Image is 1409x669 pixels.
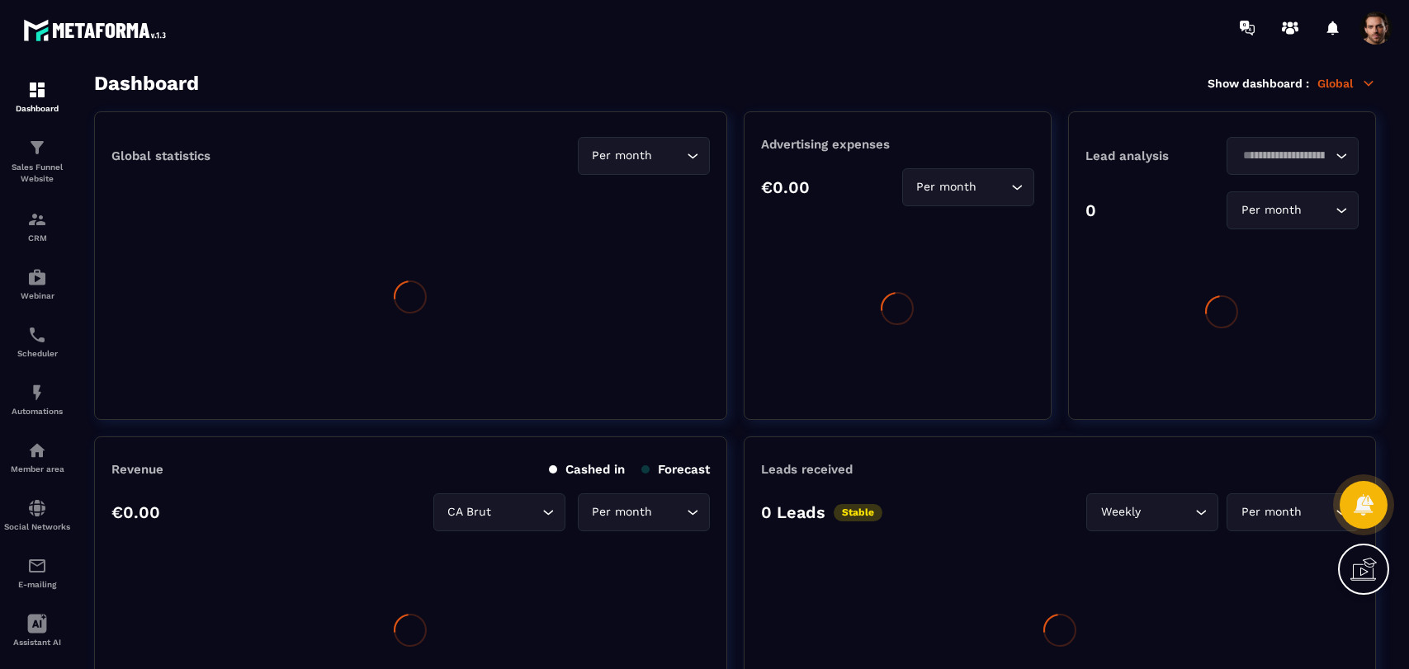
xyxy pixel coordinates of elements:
[4,255,70,313] a: automationsautomationsWebinar
[27,267,47,287] img: automations
[4,638,70,647] p: Assistant AI
[981,178,1007,196] input: Search for option
[1208,77,1309,90] p: Show dashboard :
[761,502,825,522] p: 0 Leads
[4,544,70,601] a: emailemailE-mailing
[4,68,70,125] a: formationformationDashboard
[1305,201,1331,219] input: Search for option
[1227,191,1359,229] div: Search for option
[761,462,853,477] p: Leads received
[578,137,710,175] div: Search for option
[1097,503,1144,521] span: Weekly
[4,233,70,243] p: CRM
[4,313,70,370] a: schedulerschedulerScheduler
[761,137,1034,152] p: Advertising expenses
[4,407,70,416] p: Automations
[656,147,683,165] input: Search for option
[1086,493,1218,531] div: Search for option
[1085,148,1222,163] p: Lead analysis
[4,428,70,486] a: automationsautomationsMember area
[1317,76,1376,91] p: Global
[27,441,47,460] img: automations
[4,580,70,589] p: E-mailing
[834,504,882,521] p: Stable
[4,162,70,185] p: Sales Funnel Website
[111,502,160,522] p: €0.00
[94,72,199,95] h3: Dashboard
[1227,493,1359,531] div: Search for option
[1144,503,1191,521] input: Search for option
[27,325,47,345] img: scheduler
[27,210,47,229] img: formation
[4,486,70,544] a: social-networksocial-networkSocial Networks
[4,522,70,531] p: Social Networks
[444,503,495,521] span: CA Brut
[27,383,47,403] img: automations
[1085,200,1096,220] p: 0
[761,177,810,197] p: €0.00
[1237,503,1305,521] span: Per month
[656,503,683,521] input: Search for option
[27,138,47,158] img: formation
[1305,503,1331,521] input: Search for option
[4,197,70,255] a: formationformationCRM
[4,291,70,300] p: Webinar
[433,493,565,531] div: Search for option
[589,503,656,521] span: Per month
[1237,147,1331,165] input: Search for option
[4,370,70,428] a: automationsautomationsAutomations
[902,168,1034,206] div: Search for option
[27,80,47,100] img: formation
[27,498,47,518] img: social-network
[4,601,70,659] a: Assistant AI
[111,462,163,477] p: Revenue
[913,178,981,196] span: Per month
[27,556,47,576] img: email
[4,464,70,473] p: Member area
[23,15,172,45] img: logo
[495,503,538,521] input: Search for option
[549,462,625,477] p: Cashed in
[4,125,70,197] a: formationformationSales Funnel Website
[641,462,710,477] p: Forecast
[111,148,210,163] p: Global statistics
[1227,137,1359,175] div: Search for option
[4,104,70,113] p: Dashboard
[1237,201,1305,219] span: Per month
[589,147,656,165] span: Per month
[4,349,70,358] p: Scheduler
[578,493,710,531] div: Search for option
